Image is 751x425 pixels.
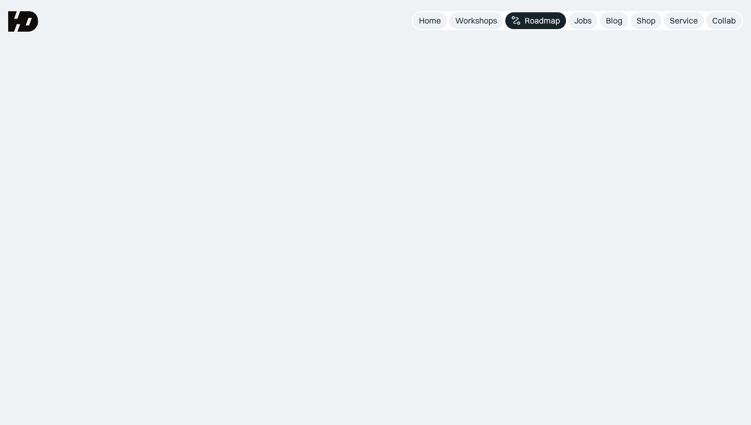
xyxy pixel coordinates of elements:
div: Service [670,15,698,26]
a: Blog [600,12,628,29]
a: Roadmap [505,12,566,29]
a: Jobs [568,12,598,29]
div: Workshops [455,15,497,26]
a: Service [664,12,704,29]
div: Home [419,15,441,26]
div: Blog [606,15,622,26]
a: Shop [630,12,662,29]
a: Collab [706,12,742,29]
div: Collab [712,15,736,26]
div: Shop [637,15,655,26]
a: Home [413,12,447,29]
a: Workshops [449,12,503,29]
div: Roadmap [525,15,560,26]
div: Jobs [574,15,592,26]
